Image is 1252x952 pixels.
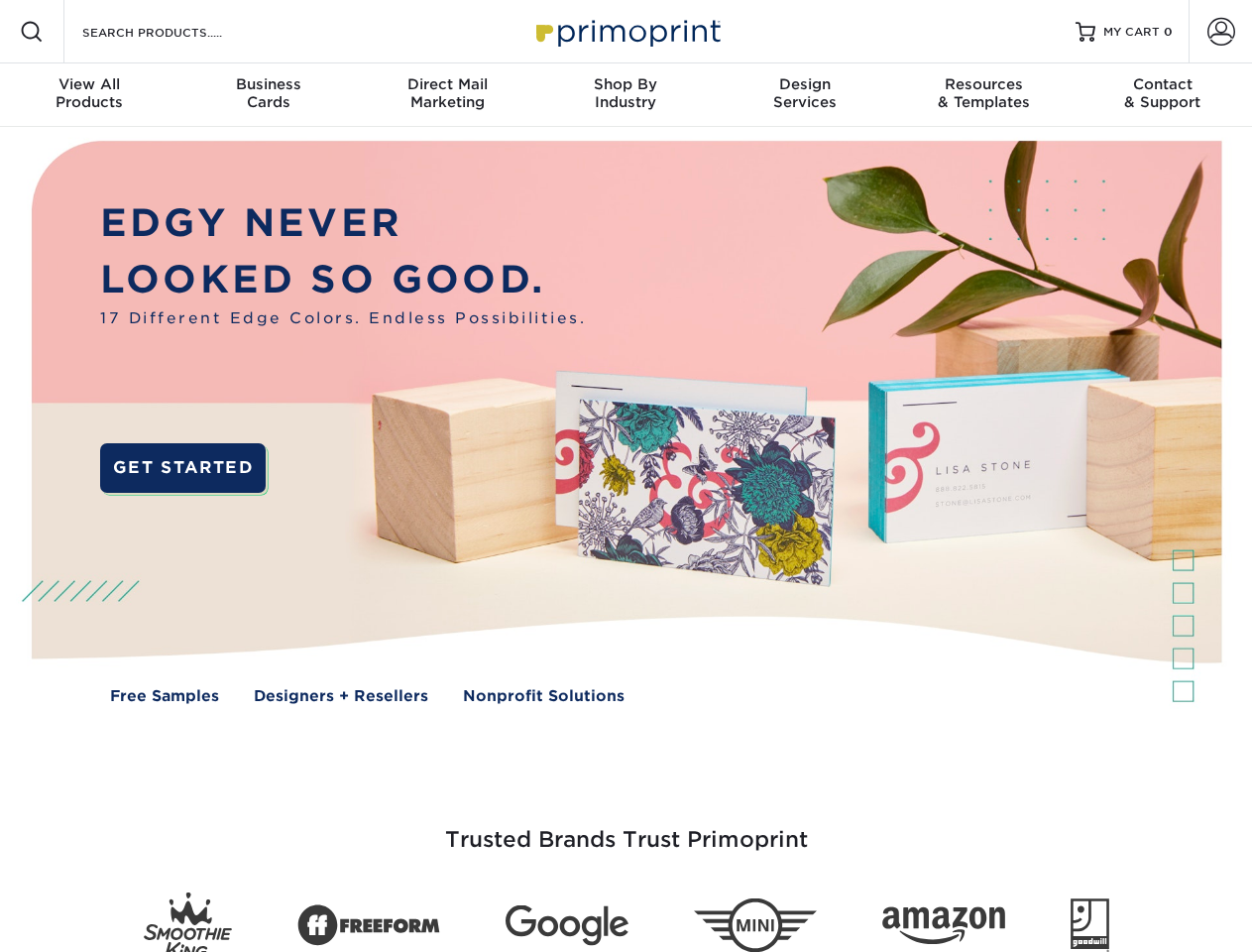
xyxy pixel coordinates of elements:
a: Nonprofit Solutions [463,685,625,708]
span: Design [716,75,894,93]
a: BusinessCards [178,63,357,127]
div: Industry [536,75,715,111]
span: Shop By [536,75,715,93]
h3: Trusted Brands Trust Primoprint [47,779,1206,877]
input: SEARCH PRODUCTS..... [80,20,274,44]
a: DesignServices [716,63,894,127]
span: Business [178,75,357,93]
span: 0 [1164,25,1173,39]
a: GET STARTED [100,443,266,493]
div: & Templates [894,75,1073,111]
img: Google [506,905,628,946]
span: Contact [1074,75,1252,93]
a: Free Samples [110,685,219,708]
span: 17 Different Edge Colors. Endless Possibilities. [100,307,586,330]
a: Resources& Templates [894,63,1073,127]
span: MY CART [1103,24,1160,41]
img: Primoprint [527,10,726,53]
img: Amazon [882,907,1005,945]
p: EDGY NEVER [100,195,586,252]
span: Direct Mail [358,75,536,93]
a: Direct MailMarketing [358,63,536,127]
span: Resources [894,75,1073,93]
div: & Support [1074,75,1252,111]
div: Cards [178,75,357,111]
img: Goodwill [1071,898,1109,952]
div: Services [716,75,894,111]
a: Designers + Resellers [254,685,428,708]
a: Shop ByIndustry [536,63,715,127]
a: Contact& Support [1074,63,1252,127]
div: Marketing [358,75,536,111]
p: LOOKED SO GOOD. [100,252,586,308]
